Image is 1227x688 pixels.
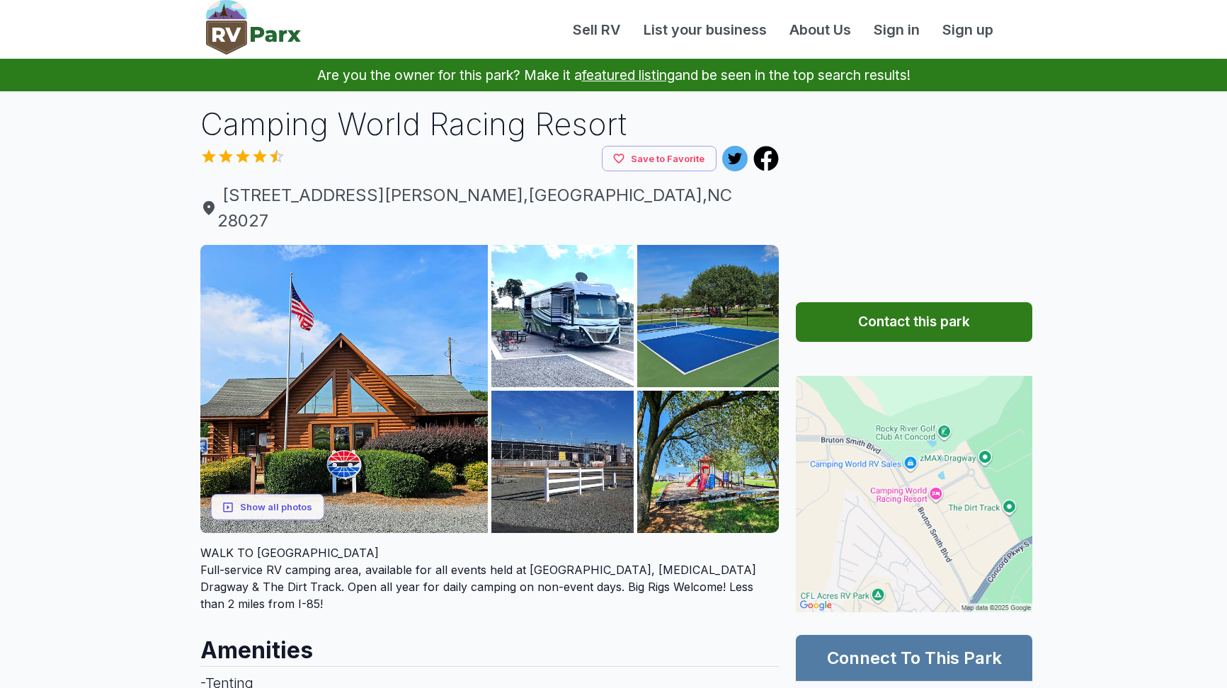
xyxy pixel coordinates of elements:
span: [STREET_ADDRESS][PERSON_NAME] , [GEOGRAPHIC_DATA] , NC 28027 [200,183,780,234]
img: pho_200000708_03.jpg [637,245,780,387]
a: About Us [778,19,862,40]
button: Save to Favorite [602,146,717,172]
img: pho_200000708_02.jpg [491,245,634,387]
iframe: Advertisement [796,103,1032,280]
a: Sign up [931,19,1005,40]
img: pho_200000708_01.jpg [200,245,489,533]
div: Full-service RV camping area, available for all events held at [GEOGRAPHIC_DATA], [MEDICAL_DATA] ... [200,544,780,612]
button: Show all photos [211,494,324,520]
a: Sell RV [561,19,632,40]
a: [STREET_ADDRESS][PERSON_NAME],[GEOGRAPHIC_DATA],NC 28027 [200,183,780,234]
img: pho_200000708_05.jpg [637,391,780,533]
h2: Connect To This Park [813,646,1015,670]
h1: Camping World Racing Resort [200,103,780,146]
a: List your business [632,19,778,40]
button: Contact this park [796,302,1032,342]
h2: Amenities [200,624,780,666]
p: Are you the owner for this park? Make it a and be seen in the top search results! [17,59,1210,91]
img: pho_200000708_04.jpg [491,391,634,533]
a: featured listing [582,67,675,84]
a: Sign in [862,19,931,40]
img: Map for Camping World Racing Resort [796,376,1032,612]
span: WALK TO [GEOGRAPHIC_DATA] [200,546,379,560]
